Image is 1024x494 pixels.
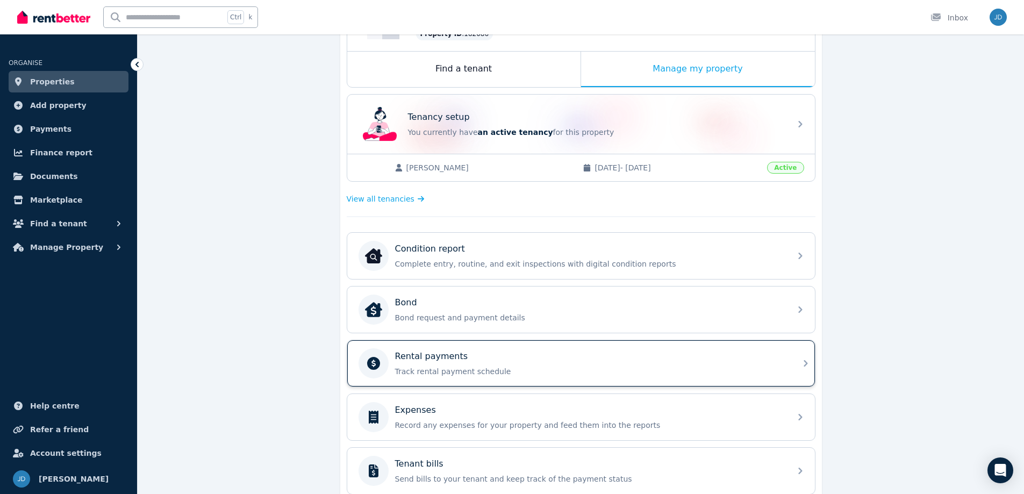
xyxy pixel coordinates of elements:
span: Documents [30,170,78,183]
span: Add property [30,99,87,112]
span: Ctrl [227,10,244,24]
p: Expenses [395,404,436,417]
p: Record any expenses for your property and feed them into the reports [395,420,784,431]
span: Marketplace [30,194,82,206]
span: [PERSON_NAME] [39,472,109,485]
span: ORGANISE [9,59,42,67]
span: Manage Property [30,241,103,254]
span: Refer a friend [30,423,89,436]
button: Manage Property [9,237,128,258]
a: BondBondBond request and payment details [347,287,815,333]
div: Open Intercom Messenger [987,457,1013,483]
a: Help centre [9,395,128,417]
span: Account settings [30,447,102,460]
a: Marketplace [9,189,128,211]
img: RentBetter [17,9,90,25]
span: Properties [30,75,75,88]
span: Payments [30,123,71,135]
span: [PERSON_NAME] [406,162,572,173]
span: Find a tenant [30,217,87,230]
p: Tenancy setup [408,111,470,124]
p: Tenant bills [395,457,443,470]
span: Active [767,162,804,174]
a: Rental paymentsTrack rental payment schedule [347,340,815,386]
span: View all tenancies [347,194,414,204]
p: You currently have for this property [408,127,784,138]
span: Help centre [30,399,80,412]
a: Tenancy setupTenancy setupYou currently havean active tenancyfor this property [347,95,815,154]
img: Condition report [365,247,382,264]
a: Add property [9,95,128,116]
span: an active tenancy [478,128,553,137]
div: Manage my property [581,52,815,87]
a: Finance report [9,142,128,163]
div: Find a tenant [347,52,581,87]
a: Account settings [9,442,128,464]
button: Find a tenant [9,213,128,234]
img: Tenancy setup [363,107,397,141]
p: Rental payments [395,350,468,363]
p: Track rental payment schedule [395,366,784,377]
img: John Davies [990,9,1007,26]
a: Documents [9,166,128,187]
p: Send bills to your tenant and keep track of the payment status [395,474,784,484]
img: Bond [365,301,382,318]
a: Tenant billsSend bills to your tenant and keep track of the payment status [347,448,815,494]
a: Payments [9,118,128,140]
p: Bond request and payment details [395,312,784,323]
a: View all tenancies [347,194,425,204]
span: k [248,13,252,22]
div: Inbox [930,12,968,23]
a: Refer a friend [9,419,128,440]
a: Properties [9,71,128,92]
p: Bond [395,296,417,309]
img: John Davies [13,470,30,488]
a: ExpensesRecord any expenses for your property and feed them into the reports [347,394,815,440]
span: [DATE] - [DATE] [595,162,761,173]
p: Condition report [395,242,465,255]
p: Complete entry, routine, and exit inspections with digital condition reports [395,259,784,269]
span: Finance report [30,146,92,159]
a: Condition reportCondition reportComplete entry, routine, and exit inspections with digital condit... [347,233,815,279]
